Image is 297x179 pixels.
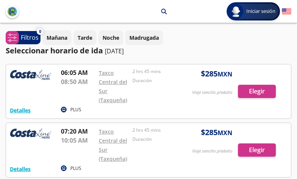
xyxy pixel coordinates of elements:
p: [DATE] [105,47,124,56]
button: Noche [98,30,123,45]
p: Taxco [77,8,92,16]
button: Detalles [10,165,31,173]
p: Filtros [21,33,39,42]
a: Taxco [99,128,114,135]
span: Iniciar sesión [243,8,278,15]
a: Central del Sur (Taxqueña) [99,78,127,104]
p: [GEOGRAPHIC_DATA] [102,8,155,16]
p: Mañana [47,34,67,42]
p: Tarde [78,34,92,42]
button: English [282,7,291,16]
p: Seleccionar horario de ida [6,45,103,56]
button: back [6,5,19,18]
button: Detalles [10,106,31,114]
button: 0Filtros [6,31,40,44]
a: Taxco [99,69,114,76]
p: Noche [103,34,119,42]
span: 0 [39,28,41,35]
button: Mañana [42,30,72,45]
button: Madrugada [125,30,163,45]
p: PLUS [70,165,81,172]
a: Central del Sur (Taxqueña) [99,137,127,162]
button: Tarde [73,30,96,45]
p: Madrugada [129,34,159,42]
p: PLUS [70,106,81,113]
